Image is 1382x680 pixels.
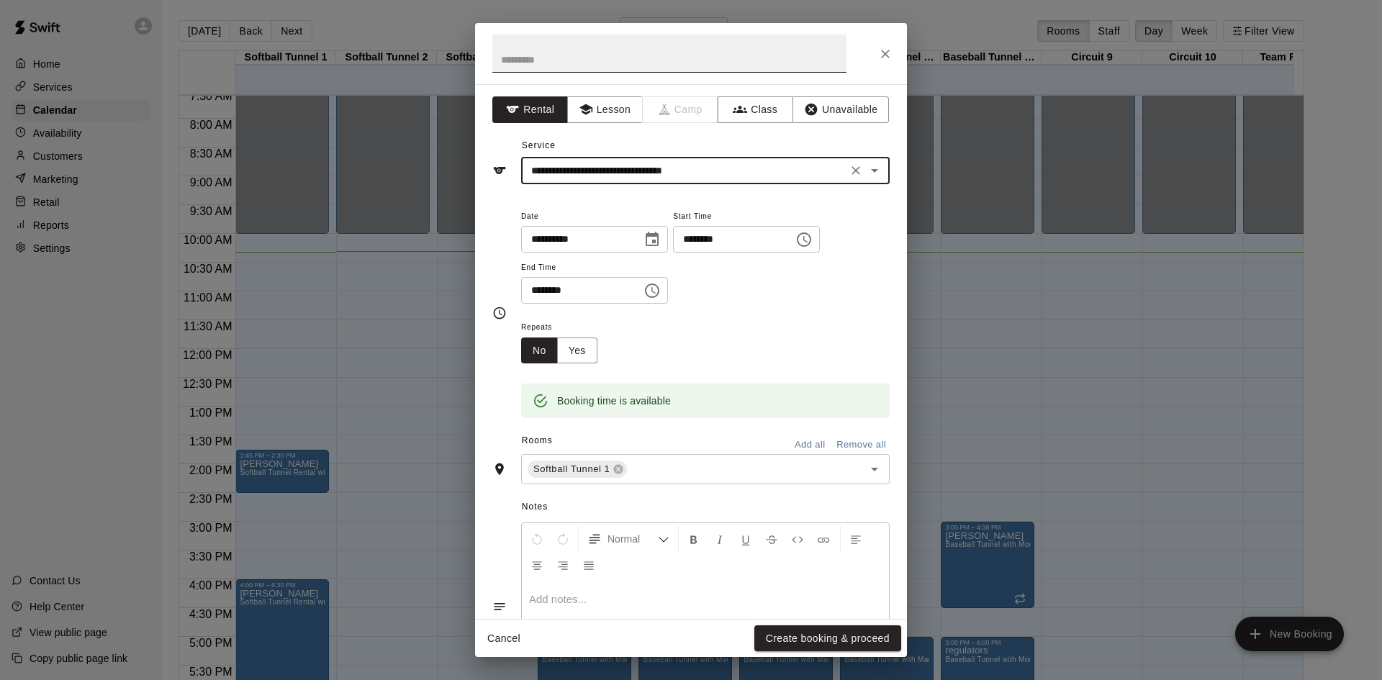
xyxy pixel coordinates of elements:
button: Unavailable [792,96,889,123]
span: Softball Tunnel 1 [528,462,615,476]
svg: Timing [492,306,507,320]
span: Normal [608,532,658,546]
div: outlined button group [521,337,597,364]
button: Remove all [833,434,890,456]
button: Insert Code [785,526,810,552]
button: Open [864,459,885,479]
button: Redo [551,526,575,552]
button: Add all [787,434,833,456]
span: Start Time [673,207,820,227]
button: Cancel [481,625,527,652]
button: Open [864,160,885,181]
button: Choose time, selected time is 11:00 AM [638,276,667,305]
button: Justify Align [577,552,601,578]
button: Format Italics [708,526,732,552]
span: Notes [522,496,890,519]
button: Format Underline [733,526,758,552]
button: Create booking & proceed [754,625,901,652]
button: Insert Link [811,526,836,552]
span: Rooms [522,435,553,445]
button: Center Align [525,552,549,578]
button: Left Align [844,526,868,552]
span: Camps can only be created in the Services page [643,96,718,123]
button: Class [718,96,793,123]
button: Clear [846,160,866,181]
span: End Time [521,258,668,278]
span: Date [521,207,668,227]
button: Format Strikethrough [759,526,784,552]
div: Booking time is available [557,388,671,414]
button: Format Bold [682,526,706,552]
span: Service [522,140,556,150]
svg: Notes [492,599,507,614]
button: Undo [525,526,549,552]
button: No [521,337,558,364]
button: Right Align [551,552,575,578]
span: Repeats [521,318,609,337]
button: Rental [492,96,568,123]
button: Choose time, selected time is 10:30 AM [790,225,818,254]
button: Close [872,41,898,67]
button: Yes [557,337,597,364]
button: Choose date, selected date is Aug 12, 2025 [638,225,667,254]
svg: Service [492,163,507,178]
svg: Rooms [492,462,507,476]
button: Formatting Options [582,526,675,552]
button: Lesson [567,96,643,123]
div: Softball Tunnel 1 [528,461,627,478]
